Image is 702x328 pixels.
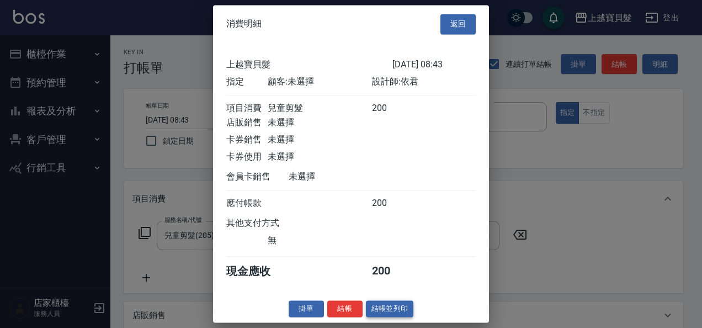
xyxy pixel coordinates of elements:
div: 200 [372,264,413,279]
button: 結帳並列印 [366,300,414,318]
div: 項目消費 [226,103,268,114]
div: 上越寶貝髮 [226,59,392,71]
button: 結帳 [327,300,363,318]
div: 無 [268,235,371,246]
div: 200 [372,103,413,114]
div: 未選擇 [268,117,371,129]
button: 返回 [440,14,476,34]
div: 會員卡銷售 [226,171,289,183]
div: 未選擇 [268,151,371,163]
span: 消費明細 [226,19,262,30]
div: 未選擇 [268,134,371,146]
button: 掛單 [289,300,324,318]
div: 200 [372,198,413,209]
div: 設計師: 依君 [372,76,476,88]
div: 卡券銷售 [226,134,268,146]
div: 現金應收 [226,264,289,279]
div: 指定 [226,76,268,88]
div: 其他支付方式 [226,218,310,229]
div: [DATE] 08:43 [392,59,476,71]
div: 應付帳款 [226,198,268,209]
div: 店販銷售 [226,117,268,129]
div: 未選擇 [289,171,392,183]
div: 卡券使用 [226,151,268,163]
div: 顧客: 未選擇 [268,76,371,88]
div: 兒童剪髮 [268,103,371,114]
